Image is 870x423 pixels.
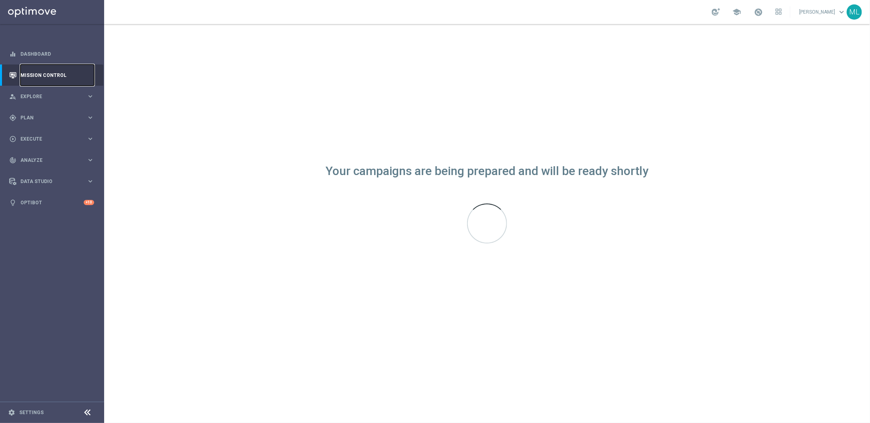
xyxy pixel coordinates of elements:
div: Your campaigns are being prepared and will be ready shortly [326,168,648,175]
div: ML [847,4,862,20]
button: Mission Control [9,72,95,79]
div: Analyze [9,157,87,164]
i: gps_fixed [9,114,16,121]
div: Execute [9,135,87,143]
div: Optibot [9,192,94,213]
span: keyboard_arrow_down [837,8,846,16]
i: settings [8,409,15,416]
div: Dashboard [9,43,94,64]
span: Explore [20,94,87,99]
a: Mission Control [20,64,94,86]
a: Settings [19,410,44,415]
div: Data Studio [9,178,87,185]
div: +10 [84,200,94,205]
i: keyboard_arrow_right [87,93,94,100]
i: lightbulb [9,199,16,206]
i: keyboard_arrow_right [87,156,94,164]
span: Execute [20,137,87,141]
span: Plan [20,115,87,120]
a: Dashboard [20,43,94,64]
i: play_circle_outline [9,135,16,143]
button: gps_fixed Plan keyboard_arrow_right [9,115,95,121]
button: equalizer Dashboard [9,51,95,57]
button: Data Studio keyboard_arrow_right [9,178,95,185]
button: lightbulb Optibot +10 [9,199,95,206]
i: keyboard_arrow_right [87,114,94,121]
a: [PERSON_NAME]keyboard_arrow_down [798,6,847,18]
div: Mission Control [9,64,94,86]
button: person_search Explore keyboard_arrow_right [9,93,95,100]
span: Data Studio [20,179,87,184]
button: track_changes Analyze keyboard_arrow_right [9,157,95,163]
button: play_circle_outline Execute keyboard_arrow_right [9,136,95,142]
i: track_changes [9,157,16,164]
i: keyboard_arrow_right [87,135,94,143]
span: Analyze [20,158,87,163]
div: Plan [9,114,87,121]
span: school [732,8,741,16]
a: Optibot [20,192,84,213]
i: person_search [9,93,16,100]
i: equalizer [9,50,16,58]
i: keyboard_arrow_right [87,177,94,185]
div: Explore [9,93,87,100]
